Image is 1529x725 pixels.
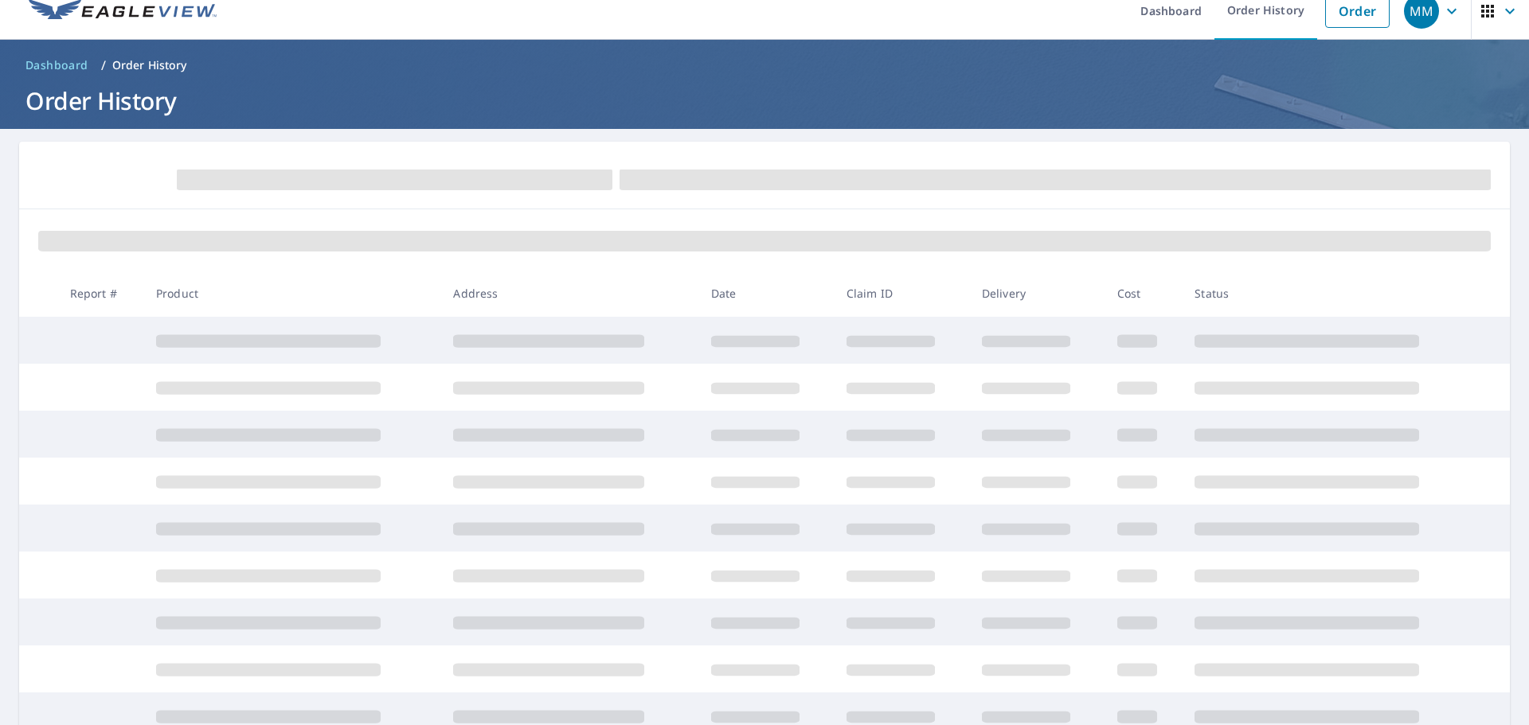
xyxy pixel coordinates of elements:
[19,53,95,78] a: Dashboard
[1182,270,1480,317] th: Status
[101,56,106,75] li: /
[19,53,1510,78] nav: breadcrumb
[57,270,143,317] th: Report #
[1105,270,1183,317] th: Cost
[969,270,1105,317] th: Delivery
[19,84,1510,117] h1: Order History
[440,270,698,317] th: Address
[112,57,187,73] p: Order History
[143,270,440,317] th: Product
[698,270,834,317] th: Date
[834,270,969,317] th: Claim ID
[25,57,88,73] span: Dashboard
